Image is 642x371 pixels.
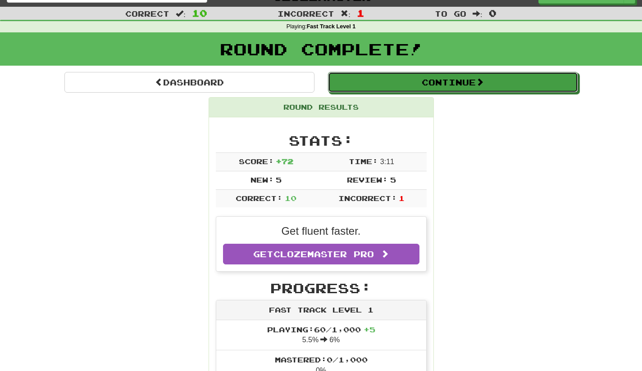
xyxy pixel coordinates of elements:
strong: Fast Track Level 1 [307,23,356,30]
span: To go [435,9,466,18]
span: : [341,10,351,18]
h2: Progress: [216,281,427,295]
span: : [473,10,483,18]
span: + 72 [276,157,293,165]
span: New: [250,175,274,184]
span: Time: [349,157,378,165]
span: Correct: [236,194,282,202]
span: 3 : 11 [380,158,394,165]
p: Get fluent faster. [223,223,419,239]
span: 10 [192,8,207,18]
a: Dashboard [64,72,314,93]
span: 1 [357,8,364,18]
span: Review: [347,175,388,184]
span: : [176,10,186,18]
li: 5.5% 6% [216,320,426,351]
a: GetClozemaster Pro [223,244,419,264]
span: Incorrect [278,9,334,18]
div: Round Results [209,98,433,117]
span: 10 [285,194,296,202]
span: + 5 [364,325,375,334]
span: Mastered: 0 / 1,000 [275,355,368,364]
span: Correct [125,9,169,18]
span: 0 [489,8,496,18]
h2: Stats: [216,133,427,148]
span: Incorrect: [338,194,397,202]
span: Playing: 60 / 1,000 [267,325,375,334]
button: Continue [328,72,578,93]
span: 1 [399,194,405,202]
span: 5 [276,175,282,184]
div: Fast Track Level 1 [216,300,426,320]
span: Clozemaster Pro [273,249,374,259]
span: Score: [239,157,274,165]
span: 5 [390,175,396,184]
h1: Round Complete! [3,40,639,58]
